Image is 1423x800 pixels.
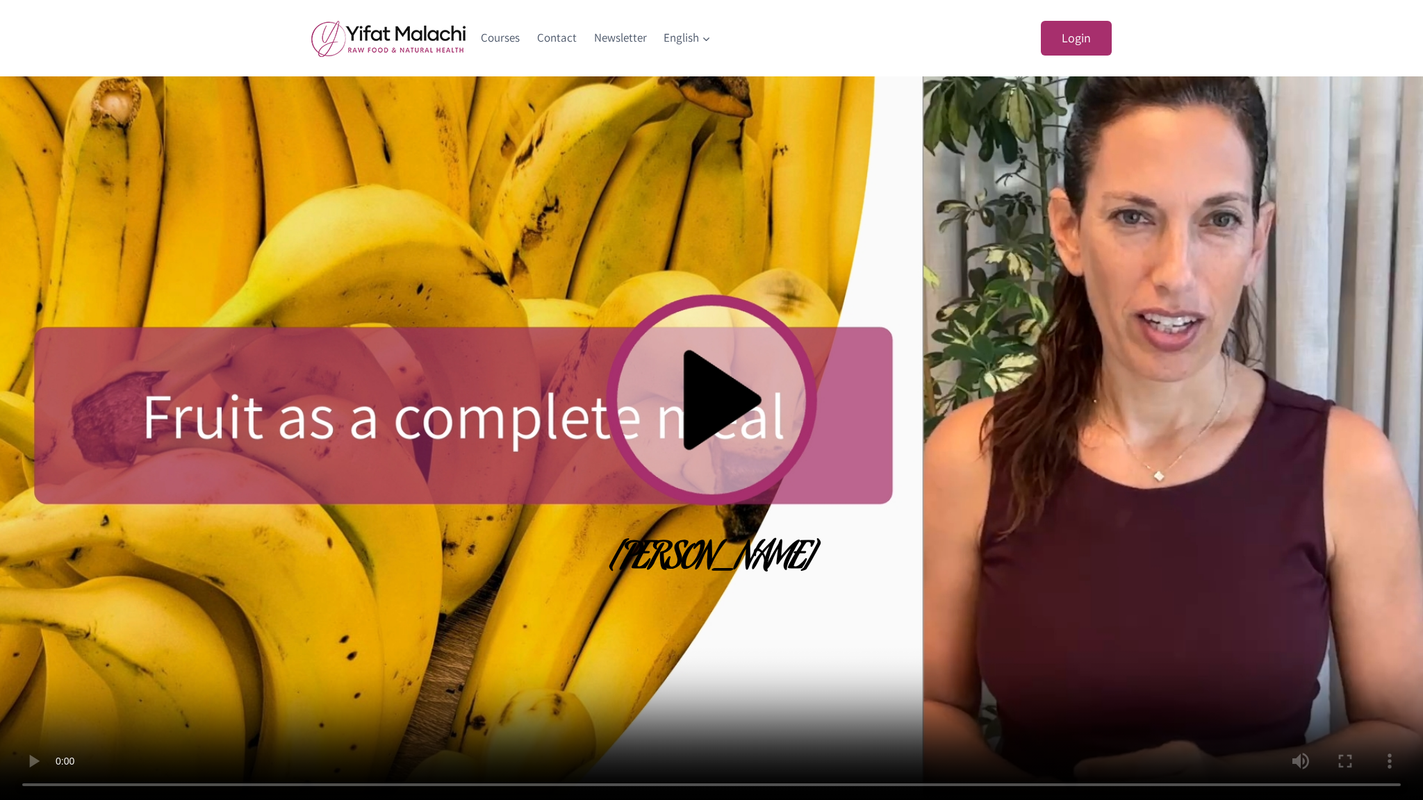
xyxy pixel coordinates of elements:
a: Courses [472,22,529,55]
img: yifat_logo41_en.png [311,20,466,57]
a: Newsletter [585,22,655,55]
nav: Primary Navigation [472,22,720,55]
a: Contact [529,22,586,55]
button: Child menu of English [655,22,720,55]
a: Login [1041,21,1112,56]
